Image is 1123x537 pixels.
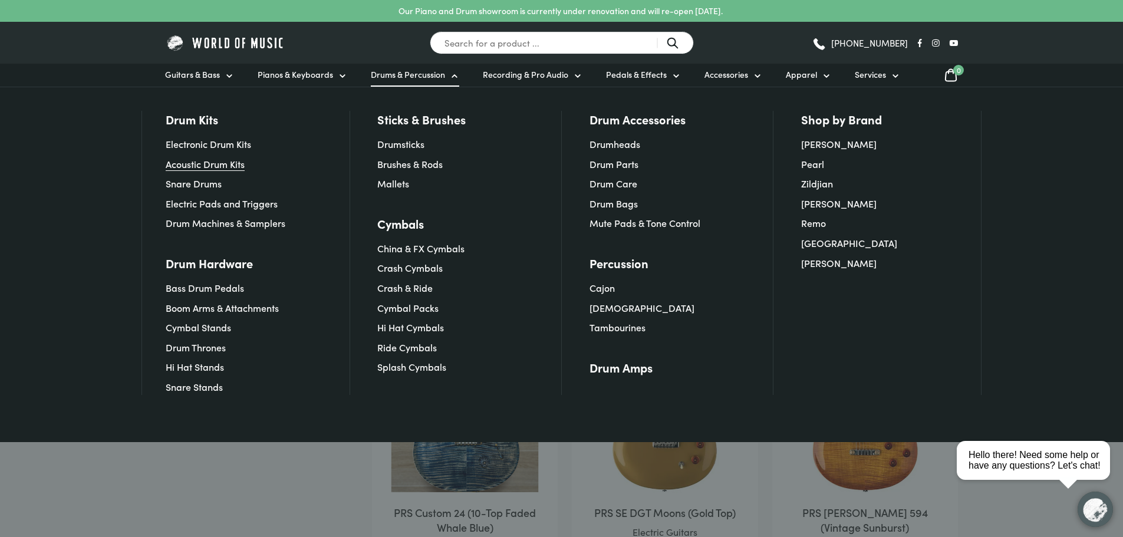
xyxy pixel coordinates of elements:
a: Drum Hardware [166,255,253,271]
a: Mute Pads & Tone Control [590,216,700,229]
span: Services [855,68,886,81]
a: Crash Cymbals [377,261,443,274]
a: Mallets [377,177,409,190]
a: Splash Cymbals [377,360,446,373]
a: Brushes & Rods [377,157,443,170]
a: Snare Drums [166,177,222,190]
a: Drumheads [590,137,640,150]
a: Drum Parts [590,157,638,170]
a: Drumsticks [377,137,424,150]
a: Electronic Drum Kits [166,137,251,150]
img: World of Music [165,34,286,52]
span: Accessories [704,68,748,81]
span: Recording & Pro Audio [483,68,568,81]
span: Pedals & Effects [606,68,667,81]
a: Zildjian [801,177,833,190]
a: Acoustic Drum Kits [166,157,245,170]
a: Drum Machines & Samplers [166,216,285,229]
a: Cymbals [377,215,424,232]
a: [PERSON_NAME] [801,197,877,210]
a: Remo [801,216,826,229]
a: Crash & Ride [377,281,433,294]
span: Drums & Percussion [371,68,445,81]
a: Pearl [801,157,824,170]
a: Percussion [590,255,648,271]
a: Hi Hat Stands [166,360,224,373]
a: Cymbal Packs [377,301,439,314]
a: Ride Cymbals [377,341,437,354]
span: Pianos & Keyboards [258,68,333,81]
a: Drum Thrones [166,341,226,354]
a: Boom Arms & Attachments [166,301,279,314]
a: Tambourines [590,321,646,334]
a: Snare Stands [166,380,223,393]
a: [PHONE_NUMBER] [812,34,908,52]
span: 0 [953,65,964,75]
span: Guitars & Bass [165,68,220,81]
a: Cymbal Stands [166,321,231,334]
a: [PERSON_NAME] [801,137,877,150]
a: Hi Hat Cymbals [377,321,444,334]
iframe: Chat with our support team [952,407,1123,537]
a: Drum Bags [590,197,638,210]
a: Sticks & Brushes [377,111,466,127]
a: Electric Pads and Triggers [166,197,278,210]
a: Shop by Brand [801,111,882,127]
a: Drum Care [590,177,637,190]
a: Drum Accessories [590,111,686,127]
a: China & FX Cymbals [377,242,465,255]
input: Search for a product ... [430,31,694,54]
a: Drum Kits [166,111,218,127]
a: [PERSON_NAME] [801,256,877,269]
a: Drum Amps [590,359,653,375]
a: Cajon [590,281,615,294]
span: [PHONE_NUMBER] [831,38,908,47]
p: Our Piano and Drum showroom is currently under renovation and will re-open [DATE]. [399,5,723,17]
span: Apparel [786,68,817,81]
a: [DEMOGRAPHIC_DATA] [590,301,694,314]
a: Bass Drum Pedals [166,281,244,294]
a: [GEOGRAPHIC_DATA] [801,236,897,249]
